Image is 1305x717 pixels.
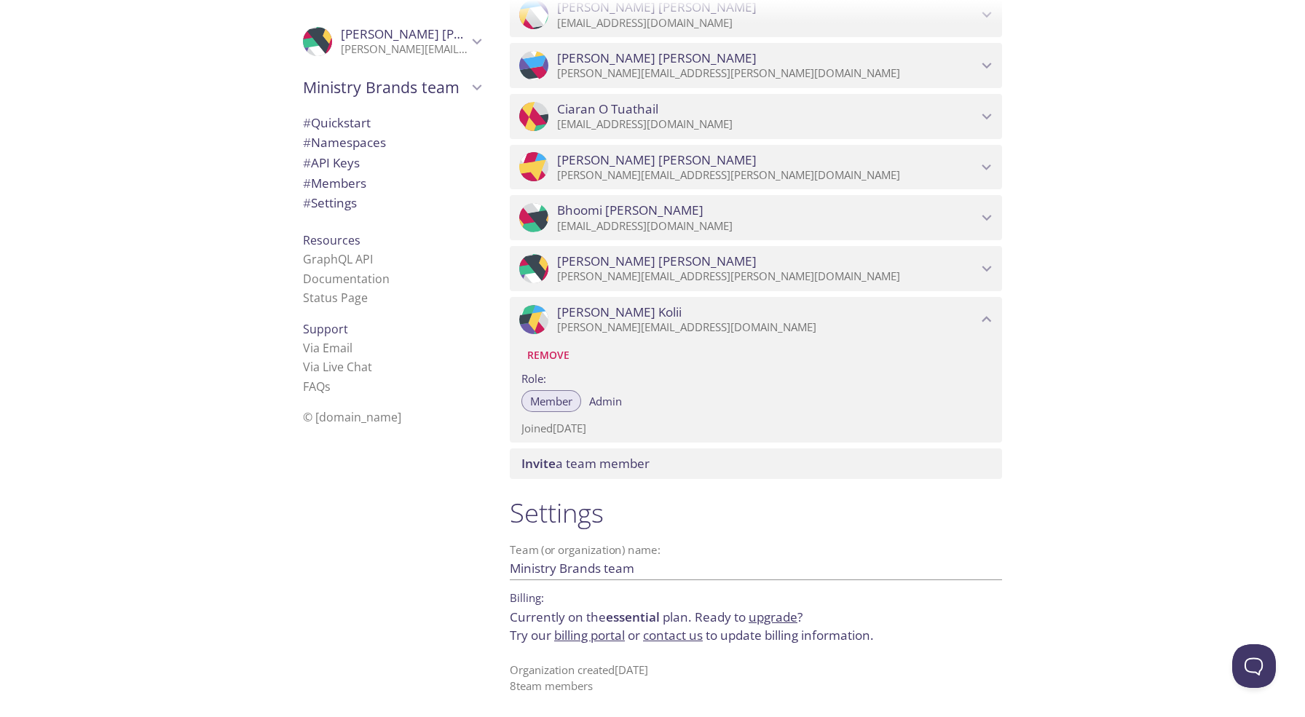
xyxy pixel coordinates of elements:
span: [PERSON_NAME] [PERSON_NAME] [557,50,757,66]
div: Bhoomi Dodiya [510,195,1002,240]
h1: Settings [510,496,1002,529]
span: Support [303,321,348,337]
span: Quickstart [303,114,371,131]
div: Akhil Gopalakrishnan [510,145,1002,190]
span: Try our or to update billing information. [510,627,874,643]
p: [PERSON_NAME][EMAIL_ADDRESS][PERSON_NAME][DOMAIN_NAME] [557,66,977,81]
span: # [303,114,311,131]
span: Ciaran O Tuathail [557,101,658,117]
span: © [DOMAIN_NAME] [303,409,401,425]
p: Billing: [510,586,1002,607]
button: Member [521,390,581,412]
a: Via Email [303,340,352,356]
div: Invite a team member [510,448,1002,479]
span: # [303,175,311,191]
p: [PERSON_NAME][EMAIL_ADDRESS][PERSON_NAME][DOMAIN_NAME] [341,42,468,57]
a: FAQ [303,379,331,395]
span: Bhoomi [PERSON_NAME] [557,202,703,218]
span: [PERSON_NAME] [PERSON_NAME] [557,152,757,168]
div: Ciaran O Tuathail [510,94,1002,139]
div: Eric Wafford [510,43,1002,88]
span: Invite [521,455,556,472]
a: Status Page [303,290,368,306]
p: [EMAIL_ADDRESS][DOMAIN_NAME] [557,117,977,132]
p: [EMAIL_ADDRESS][DOMAIN_NAME] [557,219,977,234]
div: Team Settings [291,193,492,213]
p: [PERSON_NAME][EMAIL_ADDRESS][PERSON_NAME][DOMAIN_NAME] [557,168,977,183]
p: Joined [DATE] [521,421,990,436]
p: [PERSON_NAME][EMAIL_ADDRESS][DOMAIN_NAME] [557,320,977,335]
a: contact us [643,627,703,643]
a: billing portal [554,627,625,643]
span: [PERSON_NAME] [PERSON_NAME] [341,25,540,42]
span: Remove [527,346,569,364]
span: API Keys [303,154,360,171]
span: Resources [303,232,360,248]
div: Syed ahmed [291,17,492,66]
span: s [325,379,331,395]
div: Quickstart [291,113,492,133]
label: Role: [521,367,990,388]
a: Documentation [303,271,390,287]
div: Syed ahmed [510,246,1002,291]
span: Namespaces [303,134,386,151]
div: Rupasri Kolii [510,297,1002,342]
span: Members [303,175,366,191]
span: Settings [303,194,357,211]
a: upgrade [749,609,797,625]
button: Remove [521,344,575,367]
label: Team (or organization) name: [510,544,661,555]
span: [PERSON_NAME] [PERSON_NAME] [557,253,757,269]
span: # [303,154,311,171]
span: # [303,134,311,151]
button: Admin [580,390,631,412]
span: Ministry Brands team [303,77,468,98]
div: API Keys [291,153,492,173]
p: [PERSON_NAME][EMAIL_ADDRESS][PERSON_NAME][DOMAIN_NAME] [557,269,977,284]
a: Via Live Chat [303,359,372,375]
span: Ready to ? [695,609,803,625]
span: # [303,194,311,211]
iframe: Help Scout Beacon - Open [1232,644,1276,688]
span: [PERSON_NAME] Kolii [557,304,682,320]
div: Members [291,173,492,194]
span: a team member [521,455,650,472]
p: Currently on the plan. [510,608,1002,645]
div: Ministry Brands team [291,68,492,106]
span: essential [606,609,660,625]
div: Namespaces [291,132,492,153]
p: Organization created [DATE] 8 team member s [510,662,1002,694]
a: GraphQL API [303,251,373,267]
